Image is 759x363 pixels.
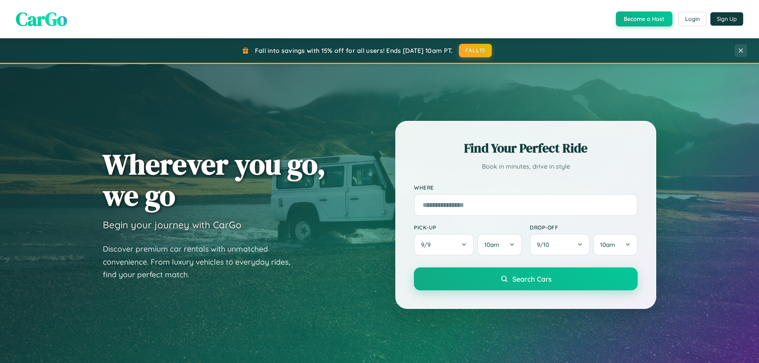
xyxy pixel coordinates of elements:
[530,234,590,256] button: 9/10
[103,243,300,281] p: Discover premium car rentals with unmatched convenience. From luxury vehicles to everyday rides, ...
[593,234,638,256] button: 10am
[414,234,474,256] button: 9/9
[414,161,638,172] p: Book in minutes, drive in style
[530,224,638,231] label: Drop-off
[477,234,522,256] button: 10am
[414,267,638,290] button: Search Cars
[414,139,638,157] h2: Find Your Perfect Ride
[710,12,743,26] button: Sign Up
[537,241,553,248] span: 9 / 10
[16,6,67,32] span: CarGo
[600,241,615,248] span: 10am
[459,44,492,57] button: FALL15
[414,224,522,231] label: Pick-up
[616,11,672,26] button: Become a Host
[103,219,242,231] h3: Begin your journey with CarGo
[103,149,326,211] h1: Wherever you go, we go
[484,241,499,248] span: 10am
[512,275,551,283] span: Search Cars
[678,12,706,26] button: Login
[414,184,638,191] label: Where
[255,47,453,55] span: Fall into savings with 15% off for all users! Ends [DATE] 10am PT.
[421,241,434,248] span: 9 / 9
